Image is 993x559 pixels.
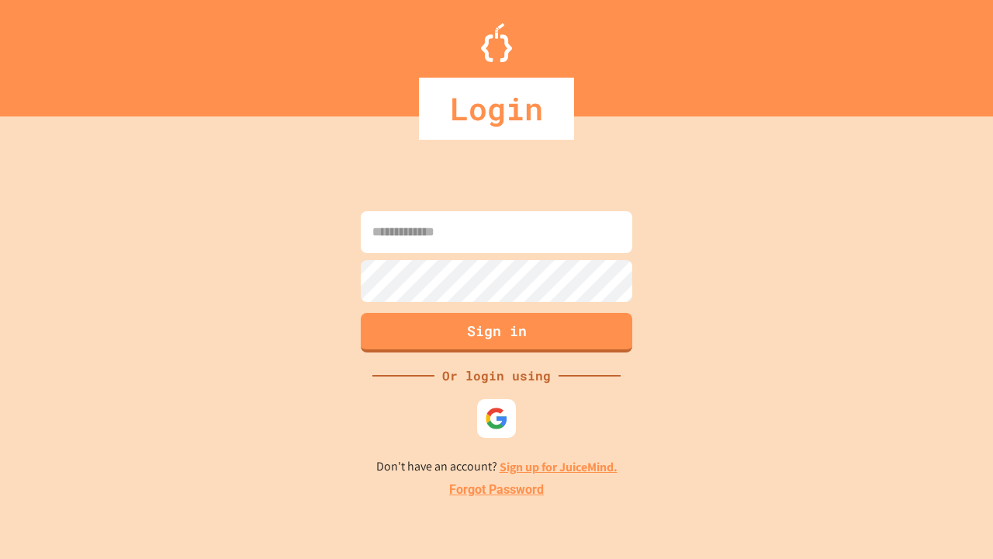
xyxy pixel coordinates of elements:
[500,459,618,475] a: Sign up for JuiceMind.
[419,78,574,140] div: Login
[361,313,632,352] button: Sign in
[485,407,508,430] img: google-icon.svg
[481,23,512,62] img: Logo.svg
[434,366,559,385] div: Or login using
[449,481,544,499] a: Forgot Password
[376,457,618,477] p: Don't have an account?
